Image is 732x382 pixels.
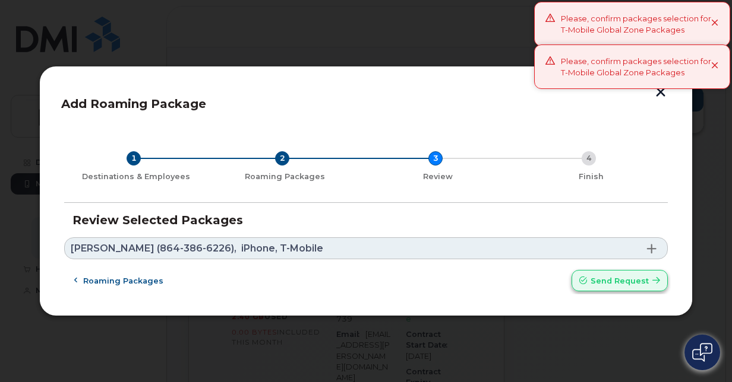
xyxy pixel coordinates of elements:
[241,244,323,253] span: iPhone, T-Mobile
[275,151,289,165] div: 2
[561,56,711,78] div: Please, confirm packages selection for T-Mobile Global Zone Packages
[561,13,711,35] div: Please, confirm packages selection for T-Mobile Global Zone Packages
[591,275,649,286] span: Send request
[213,172,356,182] div: Roaming Packages
[519,172,663,182] div: Finish
[572,270,668,291] button: Send request
[582,151,596,165] div: 4
[61,97,206,111] span: Add Roaming Package
[692,343,712,362] img: Open chat
[72,214,660,227] h3: Review Selected Packages
[71,244,236,253] span: [PERSON_NAME] (864-386-6226),
[64,237,668,259] a: [PERSON_NAME] (864-386-6226),iPhone, T-Mobile
[69,172,203,182] div: Destinations & Employees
